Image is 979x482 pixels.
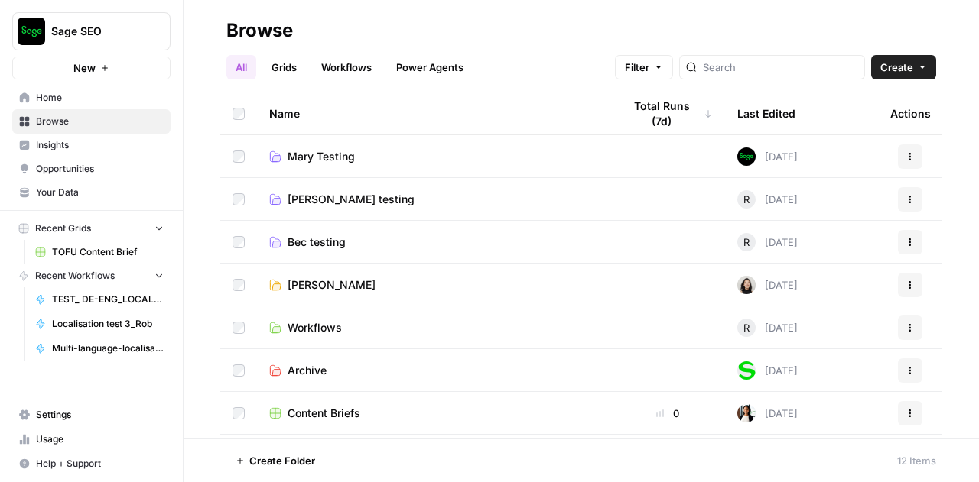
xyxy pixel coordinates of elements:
button: Create Folder [226,448,324,473]
a: Settings [12,403,171,427]
a: Power Agents [387,55,473,79]
a: [PERSON_NAME] [269,277,598,293]
a: Multi-language-localisations_test [28,336,171,361]
button: Recent Grids [12,217,171,240]
img: ub7e22ukvz2zgz7trfpzk33zlxox [737,147,756,166]
a: Localisation test 3_Rob [28,312,171,336]
button: New [12,57,171,79]
a: Workflows [269,320,598,335]
a: Browse [12,109,171,134]
div: [DATE] [737,233,798,251]
span: Bec testing [288,235,346,250]
button: Create [871,55,936,79]
span: Insights [36,138,164,152]
div: Browse [226,18,293,43]
div: [DATE] [737,147,798,166]
a: Mary Testing [269,149,598,164]
a: All [226,55,256,79]
span: Mary Testing [288,149,355,164]
div: 0 [623,406,713,421]
span: Filter [625,60,649,75]
span: Create [880,60,913,75]
a: Home [12,86,171,110]
div: [DATE] [737,276,798,294]
span: Recent Workflows [35,269,115,283]
div: Last Edited [737,92,795,134]
button: Recent Workflows [12,264,171,287]
span: TOFU Content Brief [52,245,164,259]
a: Your Data [12,180,171,205]
button: Help + Support [12,451,171,476]
a: Grids [262,55,306,79]
a: Usage [12,427,171,451]
img: xqjo96fmx1yk2e67jao8cdkou4un [737,404,756,422]
span: Opportunities [36,162,164,176]
span: Usage [36,432,164,446]
div: [DATE] [737,319,798,337]
span: Content Briefs [288,406,360,421]
div: [DATE] [737,404,798,422]
span: [PERSON_NAME] testing [288,192,415,207]
button: Workspace: Sage SEO [12,12,171,50]
span: Settings [36,408,164,422]
div: [DATE] [737,361,798,380]
a: Insights [12,133,171,157]
span: Create Folder [249,453,315,468]
span: Recent Grids [35,222,91,235]
span: Workflows [288,320,342,335]
span: Browse [36,115,164,128]
div: Actions [890,92,931,134]
span: R [743,235,750,250]
a: TEST_ DE-ENG_LOCALISATION_SINGLE [28,287,171,312]
span: Home [36,91,164,105]
button: Filter [615,55,673,79]
span: Localisation test 3_Rob [52,317,164,331]
div: 12 Items [897,453,936,468]
a: [PERSON_NAME] testing [269,192,598,207]
span: TEST_ DE-ENG_LOCALISATION_SINGLE [52,293,164,306]
span: [PERSON_NAME] [288,277,376,293]
a: Content Briefs [269,406,598,421]
div: Total Runs (7d) [623,92,713,134]
img: 2tjdtbkr969jgkftgy30i99suxv9 [737,361,756,380]
div: [DATE] [737,190,798,209]
div: Name [269,92,598,134]
span: New [73,60,96,76]
span: Sage SEO [51,24,144,39]
span: R [743,320,750,335]
span: Archive [288,363,327,378]
a: Opportunities [12,157,171,181]
span: R [743,192,750,207]
img: t5ef5oef8zpw1w4g2xghobes91mw [737,276,756,294]
img: Sage SEO Logo [18,18,45,45]
span: Help + Support [36,457,164,471]
a: Workflows [312,55,381,79]
a: Bec testing [269,235,598,250]
a: TOFU Content Brief [28,240,171,264]
span: Multi-language-localisations_test [52,341,164,355]
span: Your Data [36,186,164,199]
a: Archive [269,363,598,378]
input: Search [703,60,858,75]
